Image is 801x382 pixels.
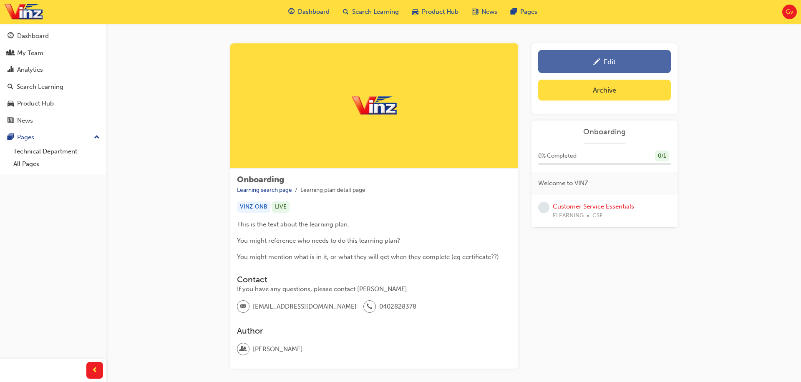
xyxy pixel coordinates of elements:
span: chart-icon [8,66,14,74]
button: Archive [538,80,671,101]
a: My Team [3,45,103,61]
span: You might reference who needs to do this learning plan? [237,237,400,244]
span: news-icon [8,117,14,125]
a: Analytics [3,62,103,78]
a: pages-iconPages [504,3,544,20]
div: Dashboard [17,31,49,41]
div: Edit [604,58,616,66]
a: Onboarding [538,127,671,137]
span: Onboarding [237,175,284,184]
span: car-icon [412,7,418,17]
a: search-iconSearch Learning [336,3,406,20]
div: Archive [593,86,616,94]
div: 0 / 1 [655,151,669,162]
button: Gv [782,5,797,19]
div: Pages [17,133,34,142]
a: Dashboard [3,28,103,44]
span: CSE [592,211,603,221]
h3: Contact [237,275,511,284]
span: user-icon [240,344,246,354]
button: Pages [3,130,103,145]
span: 0402828378 [379,302,416,312]
span: Pages [520,7,537,17]
div: My Team [17,48,43,58]
div: Search Learning [17,82,63,92]
span: 0 % Completed [538,151,577,161]
a: Edit [538,50,671,73]
a: Customer Service Essentials [553,203,634,210]
li: Learning plan detail page [300,186,365,195]
span: News [481,7,497,17]
a: car-iconProduct Hub [406,3,465,20]
div: LIVE [272,201,290,213]
span: learningRecordVerb_NONE-icon [538,202,549,213]
span: Dashboard [298,7,330,17]
a: Technical Department [10,145,103,158]
button: DashboardMy TeamAnalyticsSearch LearningProduct HubNews [3,27,103,130]
span: search-icon [343,7,349,17]
span: pencil-icon [593,58,600,67]
span: up-icon [94,132,100,143]
span: [PERSON_NAME] [253,344,303,354]
span: pages-icon [511,7,517,17]
span: Product Hub [422,7,458,17]
span: prev-icon [92,365,98,376]
div: Analytics [17,65,43,75]
span: email-icon [240,302,246,312]
span: car-icon [8,100,14,108]
span: [EMAIL_ADDRESS][DOMAIN_NAME] [253,302,357,312]
span: news-icon [472,7,478,17]
span: Welcome to VINZ [538,178,588,188]
span: Gv [786,7,793,17]
span: ELEARNING [553,211,584,221]
span: guage-icon [8,33,14,40]
span: You might mention what is in it, or what they will get when they complete (eg certificate??) [237,253,499,261]
a: Product Hub [3,96,103,111]
a: All Pages [10,158,103,171]
span: This is the text about the learning plan. [237,221,349,228]
span: guage-icon [288,7,295,17]
span: search-icon [8,83,13,91]
span: Search Learning [352,7,399,17]
a: Learning search page [237,186,292,194]
a: guage-iconDashboard [282,3,336,20]
a: news-iconNews [465,3,504,20]
h3: Author [237,326,511,336]
span: phone-icon [367,302,373,312]
a: Search Learning [3,79,103,95]
div: If you have any questions, please contact [PERSON_NAME]. [237,284,511,294]
div: VINZ-ONB [237,201,270,213]
span: pages-icon [8,134,14,141]
a: News [3,113,103,128]
img: vinz [4,3,43,21]
div: Product Hub [17,99,54,108]
div: News [17,116,33,126]
span: people-icon [8,50,14,57]
img: vinz [351,95,397,117]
